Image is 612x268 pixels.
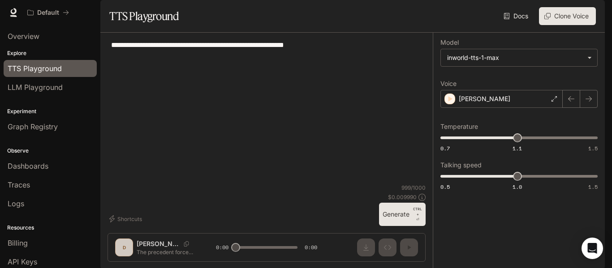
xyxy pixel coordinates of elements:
div: inworld-tts-1-max [441,49,597,66]
p: CTRL + [413,206,422,217]
span: 0.7 [440,145,450,152]
span: 1.5 [588,145,598,152]
p: Voice [440,81,457,87]
p: [PERSON_NAME] [459,94,510,103]
button: Clone Voice [539,7,596,25]
span: 1.5 [588,183,598,191]
span: 1.0 [513,183,522,191]
h1: TTS Playground [109,7,179,25]
p: Temperature [440,123,478,130]
p: Default [37,9,59,17]
p: Model [440,39,459,46]
div: Open Intercom Messenger [582,238,603,259]
button: All workspaces [23,4,73,21]
span: 1.1 [513,145,522,152]
button: GenerateCTRL +⏎ [379,203,426,226]
p: Talking speed [440,162,482,168]
a: Docs [502,7,532,25]
span: 0.5 [440,183,450,191]
button: Shortcuts [108,212,146,226]
div: inworld-tts-1-max [447,53,583,62]
p: ⏎ [413,206,422,222]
